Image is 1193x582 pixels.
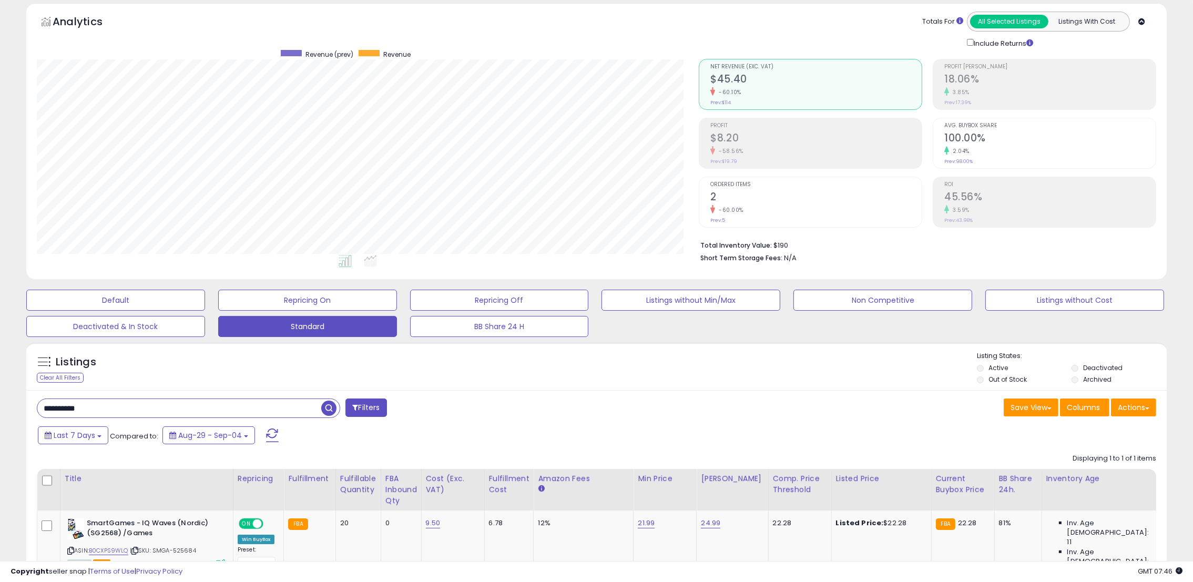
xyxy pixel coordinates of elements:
[701,518,720,528] a: 24.99
[37,373,84,383] div: Clear All Filters
[410,290,589,311] button: Repricing Off
[67,518,225,567] div: ASIN:
[944,217,973,223] small: Prev: 43.98%
[710,182,922,188] span: Ordered Items
[836,518,884,528] b: Listed Price:
[922,17,963,27] div: Totals For
[715,88,741,96] small: -60.10%
[836,473,927,484] div: Listed Price
[1067,518,1164,537] span: Inv. Age [DEMOGRAPHIC_DATA]:
[262,519,279,528] span: OFF
[110,431,158,441] span: Compared to:
[345,399,386,417] button: Filters
[26,290,205,311] button: Default
[54,430,95,441] span: Last 7 Days
[67,518,84,539] img: 41xqpnJelhL._SL40_.jpg
[410,316,589,337] button: BB Share 24 H
[959,37,1046,48] div: Include Returns
[1060,399,1109,416] button: Columns
[288,473,331,484] div: Fulfillment
[1073,454,1156,464] div: Displaying 1 to 1 of 1 items
[638,518,655,528] a: 21.99
[710,132,922,146] h2: $8.20
[130,546,196,555] span: | SKU: SMGA-525684
[218,290,397,311] button: Repricing On
[538,473,629,484] div: Amazon Fees
[56,355,96,370] h5: Listings
[936,473,990,495] div: Current Buybox Price
[944,132,1156,146] h2: 100.00%
[385,473,417,506] div: FBA inbound Qty
[1067,547,1164,566] span: Inv. Age [DEMOGRAPHIC_DATA]:
[701,473,763,484] div: [PERSON_NAME]
[89,546,128,555] a: B0CXPS9WLQ
[958,518,977,528] span: 22.28
[949,206,970,214] small: 3.59%
[944,73,1156,87] h2: 18.06%
[65,473,229,484] div: Title
[710,99,731,106] small: Prev: $114
[1067,402,1100,413] span: Columns
[67,559,91,568] span: All listings currently available for purchase on Amazon
[944,182,1156,188] span: ROI
[26,316,205,337] button: Deactivated & In Stock
[715,147,743,155] small: -58.56%
[489,518,526,528] div: 6.78
[999,518,1034,528] div: 81%
[710,73,922,87] h2: $45.40
[1083,375,1112,384] label: Archived
[383,50,411,59] span: Revenue
[489,473,529,495] div: Fulfillment Cost
[538,518,625,528] div: 12%
[426,473,480,495] div: Cost (Exc. VAT)
[90,566,135,576] a: Terms of Use
[426,518,441,528] a: 9.50
[340,518,373,528] div: 20
[238,473,280,484] div: Repricing
[944,64,1156,70] span: Profit [PERSON_NAME]
[936,518,955,530] small: FBA
[1138,566,1182,576] span: 2025-09-13 07:46 GMT
[977,351,1167,361] p: Listing States:
[1004,399,1058,416] button: Save View
[970,15,1048,28] button: All Selected Listings
[218,316,397,337] button: Standard
[784,253,797,263] span: N/A
[710,158,737,165] small: Prev: $19.79
[944,99,971,106] small: Prev: 17.39%
[288,518,308,530] small: FBA
[385,518,413,528] div: 0
[700,241,772,250] b: Total Inventory Value:
[11,567,182,577] div: seller snap | |
[87,518,215,540] b: SmartGames - IQ Waves (Nordic) (SG2568) /Games
[999,473,1037,495] div: BB Share 24h.
[700,238,1148,251] li: $190
[638,473,692,484] div: Min Price
[162,426,255,444] button: Aug-29 - Sep-04
[136,566,182,576] a: Privacy Policy
[93,559,111,568] span: FBA
[944,191,1156,205] h2: 45.56%
[1083,363,1123,372] label: Deactivated
[38,426,108,444] button: Last 7 Days
[601,290,780,311] button: Listings without Min/Max
[944,158,973,165] small: Prev: 98.00%
[700,253,782,262] b: Short Term Storage Fees:
[773,518,823,528] div: 22.28
[1046,473,1167,484] div: Inventory Age
[1111,399,1156,416] button: Actions
[305,50,353,59] span: Revenue (prev)
[11,566,49,576] strong: Copyright
[944,123,1156,129] span: Avg. Buybox Share
[53,14,123,32] h5: Analytics
[710,123,922,129] span: Profit
[1067,537,1072,547] span: 11
[715,206,743,214] small: -60.00%
[1048,15,1126,28] button: Listings With Cost
[238,546,276,569] div: Preset:
[949,88,970,96] small: 3.85%
[710,217,725,223] small: Prev: 5
[836,518,923,528] div: $22.28
[238,535,275,544] div: Win BuyBox
[240,519,253,528] span: ON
